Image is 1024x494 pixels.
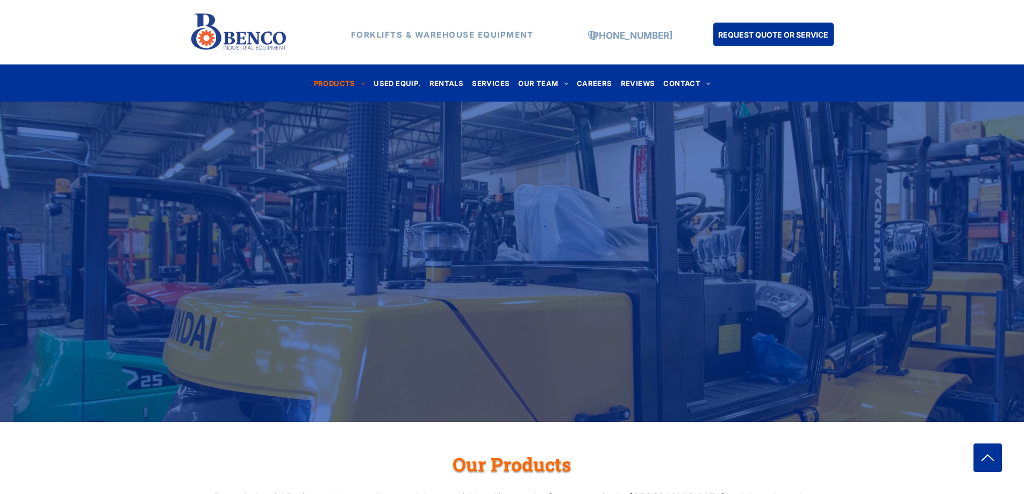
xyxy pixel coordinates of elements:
a: USED EQUIP. [369,76,425,90]
a: RENTALS [425,76,468,90]
span: Our Products [453,452,571,476]
a: CONTACT [659,76,714,90]
a: [PHONE_NUMBER] [590,30,672,41]
a: SERVICES [468,76,514,90]
a: CAREERS [572,76,617,90]
a: REVIEWS [617,76,660,90]
a: OUR TEAM [514,76,572,90]
a: REQUEST QUOTE OR SERVICE [713,23,834,46]
span: REQUEST QUOTE OR SERVICE [718,25,828,45]
a: PRODUCTS [310,76,370,90]
strong: FORKLIFTS & WAREHOUSE EQUIPMENT [351,30,534,40]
